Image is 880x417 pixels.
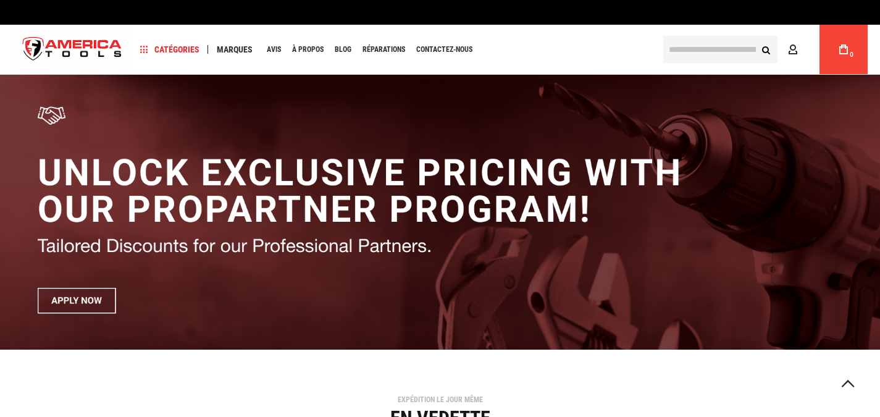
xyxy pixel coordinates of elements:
[211,41,258,58] a: Marques
[287,41,329,58] a: À propos
[802,44,837,54] font: Compte
[411,41,478,58] a: Contactez-nous
[12,27,132,73] a: logo du magasin
[267,45,281,54] font: Avis
[261,41,287,58] a: Avis
[754,38,777,61] button: Recherche
[416,45,472,54] font: Contactez-nous
[398,395,483,404] font: EXPÉDITION LE JOUR MÊME
[12,27,132,73] img: Outils d'Amérique
[154,44,199,54] font: Catégories
[357,41,411,58] a: Réparations
[850,51,853,58] font: 0
[832,25,855,74] a: 0
[335,45,351,54] font: Blog
[329,41,357,58] a: Blog
[292,45,324,54] font: À propos
[135,41,205,58] a: Catégories
[217,44,253,54] font: Marques
[362,45,405,54] font: Réparations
